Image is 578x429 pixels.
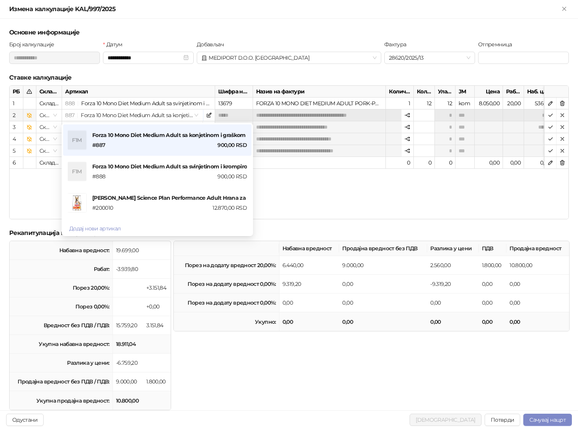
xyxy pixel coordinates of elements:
div: 0,00 [475,157,503,169]
td: 1.800,00 [479,256,506,275]
div: 0 [435,157,456,169]
div: Назив на фактури [253,86,386,98]
td: Разлика у цени: [10,354,113,372]
div: Складиште [36,98,62,109]
div: FORZA 10 MONO DIET MEDIUM ADULT PORK-POTATOES 12kg [253,98,386,109]
h5: Ставке калкулације [9,73,569,82]
td: 0,00 [339,294,427,312]
h5: Основне информације [9,28,569,37]
div: kom [456,98,475,109]
td: 0,00 [506,275,569,294]
th: Разлика у цени [427,241,478,256]
span: Forza 10 Mono Diet Medium Adult sa konjetinom i graškom (Na meru) [65,109,200,121]
td: 0,00 [279,312,340,331]
span: 888 | Forza 10 Mono Diet Medium Adult sa svinjetinom i krompirom (Na meru) [65,100,261,107]
td: 19.699,00 [113,241,143,260]
div: 4 [13,135,20,143]
div: 0 [414,157,435,169]
span: MEDIPORT D.O.O. [GEOGRAPHIC_DATA] [201,52,377,64]
td: 10.800,00 [113,391,143,410]
td: Продајна вредност без ПДВ / ПДВ: [10,372,113,391]
div: Артикал [62,86,215,98]
div: 0,00 [524,157,554,169]
button: Сачувај нацрт [523,414,572,426]
input: Број калкулације [9,52,100,64]
td: 0,00 [427,294,478,312]
span: Складиште [39,145,59,157]
span: 28620/2025/13 [389,52,470,64]
td: Порез на додату вредност 20,00%: [174,256,279,275]
td: -3.939,80 [113,260,143,279]
div: ЈМ [456,86,475,98]
td: 9.319,20 [279,275,340,294]
td: 0,00 [427,312,478,331]
div: Наб. цена [524,86,554,98]
td: 6.440,00 [279,256,340,275]
div: 12 [435,98,456,109]
div: 13679 [215,98,253,109]
div: 3 [13,123,20,131]
td: -6.759,20 [113,354,143,372]
td: 0,00 [339,275,427,294]
div: 12 [414,98,435,109]
button: Close [560,5,569,14]
th: Продајна вредност [506,241,569,256]
td: Порез 20,00%: [10,279,113,297]
div: 6 [13,158,20,167]
td: Вредност без ПДВ / ПДВ: [10,316,113,335]
label: Фактура [384,40,411,49]
label: Отпремница [478,40,517,49]
td: 15.759,20 [113,316,143,335]
td: 10.800,00 [506,256,569,275]
div: 1 [13,99,20,108]
td: 9.000,00 [339,256,427,275]
button: Одустани [6,414,44,426]
label: Добављач [197,40,228,49]
input: Отпремница [478,52,569,64]
th: Продајна вредност без ПДВ [339,241,427,256]
div: 0,00 [503,157,524,169]
div: Складиште [36,157,62,169]
td: Набавна вредност: [10,241,113,260]
span: Артикал није одабран [65,159,123,166]
td: 0,00 [506,294,569,312]
th: Набавна вредност [279,241,340,256]
td: 9.000,00 [113,372,143,391]
label: Датум [103,40,127,49]
div: 1 [386,98,413,109]
span: 888 [65,100,75,107]
label: Број калкулације [9,40,59,49]
div: 8.050,00 [475,98,503,109]
div: Измена калкулације KAL/997/2025 [9,5,560,14]
div: 20,00 [503,98,524,109]
div: Улазна кол. [435,86,456,98]
div: Рабат % [503,86,524,98]
td: Укупно: [174,312,279,331]
span: 887 [65,112,74,119]
td: 0,00 [479,294,506,312]
div: 536,67 [524,98,554,109]
div: 2 [13,111,20,119]
td: 3.151,84 [143,316,171,335]
td: 1.800,00 [143,372,171,391]
div: Складиште [36,86,62,98]
h5: Рекапитулација калкулације [9,228,569,238]
div: 5 [13,147,20,155]
div: 0 [386,157,413,169]
td: 0,00 [506,312,569,331]
span: Складиште [39,133,59,145]
td: 18.911,04 [113,335,143,354]
td: 0,00 [279,294,340,312]
td: Порез на додату вредност 0,00%: [174,294,279,312]
div: РБ [10,86,23,98]
td: Порез на додату вредност 0,00%: [174,275,279,294]
span: Складиште [39,121,59,133]
td: 0,00 [479,275,506,294]
button: [DEMOGRAPHIC_DATA] [410,414,481,426]
span: Складиште [39,109,59,121]
td: +3.151,84 [143,279,171,297]
td: Порез 0,00%: [10,297,113,316]
td: 2.560,00 [427,256,478,275]
td: -9.319,20 [427,275,478,294]
td: Укупна набавна вредност: [10,335,113,354]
